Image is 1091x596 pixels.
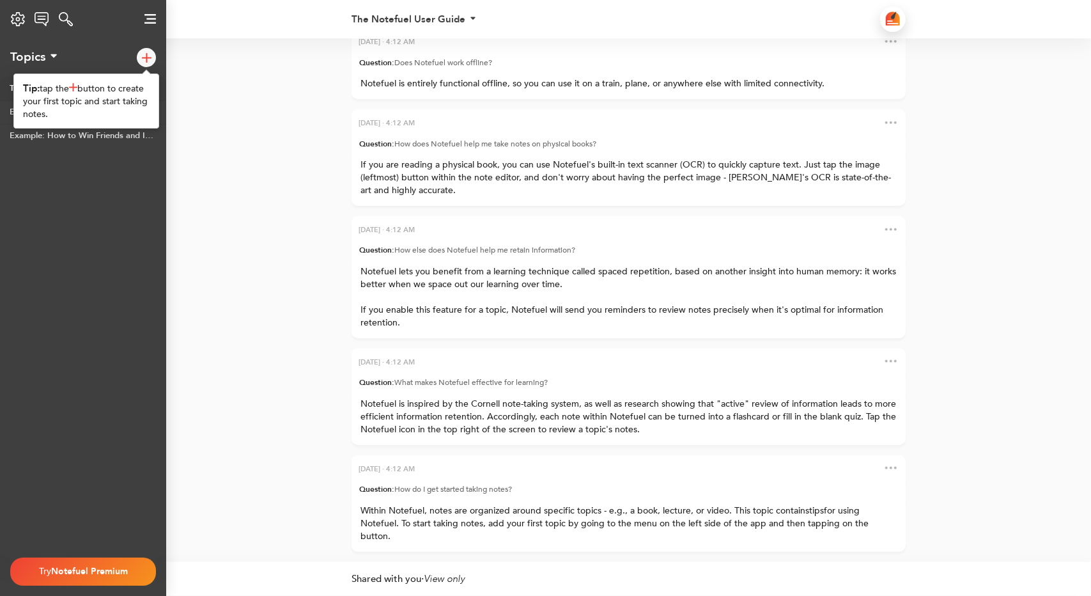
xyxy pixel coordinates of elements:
[885,122,897,124] img: dots.png
[885,360,897,363] img: dots.png
[23,82,40,95] span: Tip:
[359,223,415,237] div: [DATE] · 4:12 AM
[360,398,899,435] span: Notefuel is inspired by the Cornell note-taking system, as well as research showing that "active"...
[142,53,151,63] img: logo
[359,377,394,388] span: Question:
[394,58,492,68] span: Does Notefuel work offline?
[10,51,45,64] div: Topics
[360,159,891,196] span: If you are reading a physical book, you can use Notefuel's built-in text scanner (OCR) to quickly...
[885,40,897,43] img: dots.png
[885,228,897,231] img: dots.png
[885,467,897,469] img: dots.png
[360,505,809,517] span: Within Notefuel, notes are organized around specific topics - e.g., a book, lecture, or video. Th...
[51,565,128,577] span: Notefuel Premium
[394,377,548,388] span: What makes Notefuel effective for learning?
[20,559,146,584] div: Try
[360,265,899,290] span: Notefuel lets you benefit from a learning technique called spaced repetition, based on another in...
[360,77,824,90] span: Notefuel is entirely functional offline, so you can use it on a train, plane, or anywhere else wi...
[35,12,49,26] img: logo
[394,245,575,255] span: How else does Notefuel help me retain information?
[360,304,886,329] span: If you enable this feature for a topic, Notefuel will send you reminders to review notes precisel...
[352,572,421,585] span: Shared with you
[809,505,824,517] span: tips
[23,82,150,121] div: tap the button to create your first topic and start taking notes.
[359,35,415,49] div: [DATE] · 4:12 AM
[424,572,465,585] span: View only
[394,484,512,494] span: How do I get started taking notes?
[359,139,394,149] span: Question:
[359,356,415,369] div: [DATE] · 4:12 AM
[59,12,73,26] img: logo
[144,14,156,24] img: logo
[394,139,596,149] span: How does Notefuel help me take notes on physical books?
[360,505,874,542] span: for using Notefuel. To start taking notes, add your first topic by going to the menu on the left ...
[359,58,394,68] span: Question:
[352,562,906,586] div: ·
[886,12,900,26] img: logo
[359,245,394,255] span: Question:
[69,83,77,91] img: addTopic.png
[352,15,465,24] div: The Notefuel User Guide
[359,462,415,476] div: [DATE] · 4:12 AM
[359,484,394,494] span: Question:
[359,116,415,130] div: [DATE] · 4:12 AM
